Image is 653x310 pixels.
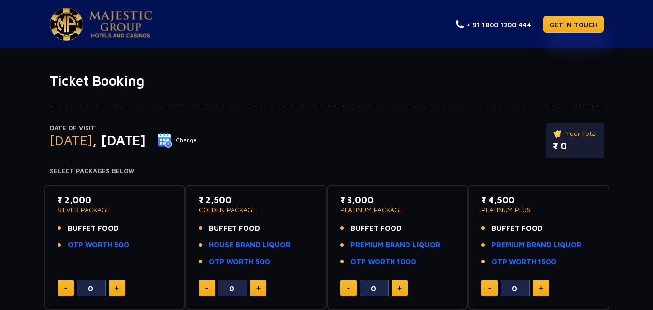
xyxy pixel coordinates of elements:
span: BUFFET FOOD [350,223,402,234]
p: ₹ 2,500 [199,193,313,207]
span: BUFFET FOOD [492,223,543,234]
img: plus [539,286,543,291]
p: ₹ 2,000 [58,193,172,207]
p: ₹ 0 [553,139,597,153]
a: OTP WORTH 1000 [350,256,416,267]
p: PLATINUM PLUS [481,207,596,213]
span: [DATE] [50,132,92,148]
a: OTP WORTH 1500 [492,256,556,267]
img: minus [347,288,350,289]
p: GOLDEN PACKAGE [199,207,313,213]
h1: Ticket Booking [50,73,604,89]
a: PREMIUM BRAND LIQUOR [350,239,440,251]
a: HOUSE BRAND LIQUOR [209,239,290,251]
h4: Select Packages Below [50,167,604,175]
p: ₹ 4,500 [481,193,596,207]
img: minus [64,288,67,289]
img: Majestic Pride [50,8,83,41]
p: SILVER PACKAGE [58,207,172,213]
img: plus [397,286,402,291]
img: ticket [553,128,563,139]
span: BUFFET FOOD [209,223,260,234]
img: plus [256,286,261,291]
a: + 91 1800 1200 444 [456,19,531,30]
img: Majestic Pride [89,11,152,38]
p: Date of Visit [50,123,197,133]
p: PLATINUM PACKAGE [340,207,455,213]
a: OTP WORTH 500 [68,239,129,251]
a: OTP WORTH 500 [209,256,270,267]
span: BUFFET FOOD [68,223,119,234]
button: Change [157,133,197,148]
img: minus [488,288,491,289]
a: PREMIUM BRAND LIQUOR [492,239,581,251]
a: GET IN TOUCH [543,16,604,33]
img: minus [205,288,208,289]
span: , [DATE] [92,132,145,148]
p: ₹ 3,000 [340,193,455,207]
p: Your Total [553,128,597,139]
img: plus [115,286,119,291]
